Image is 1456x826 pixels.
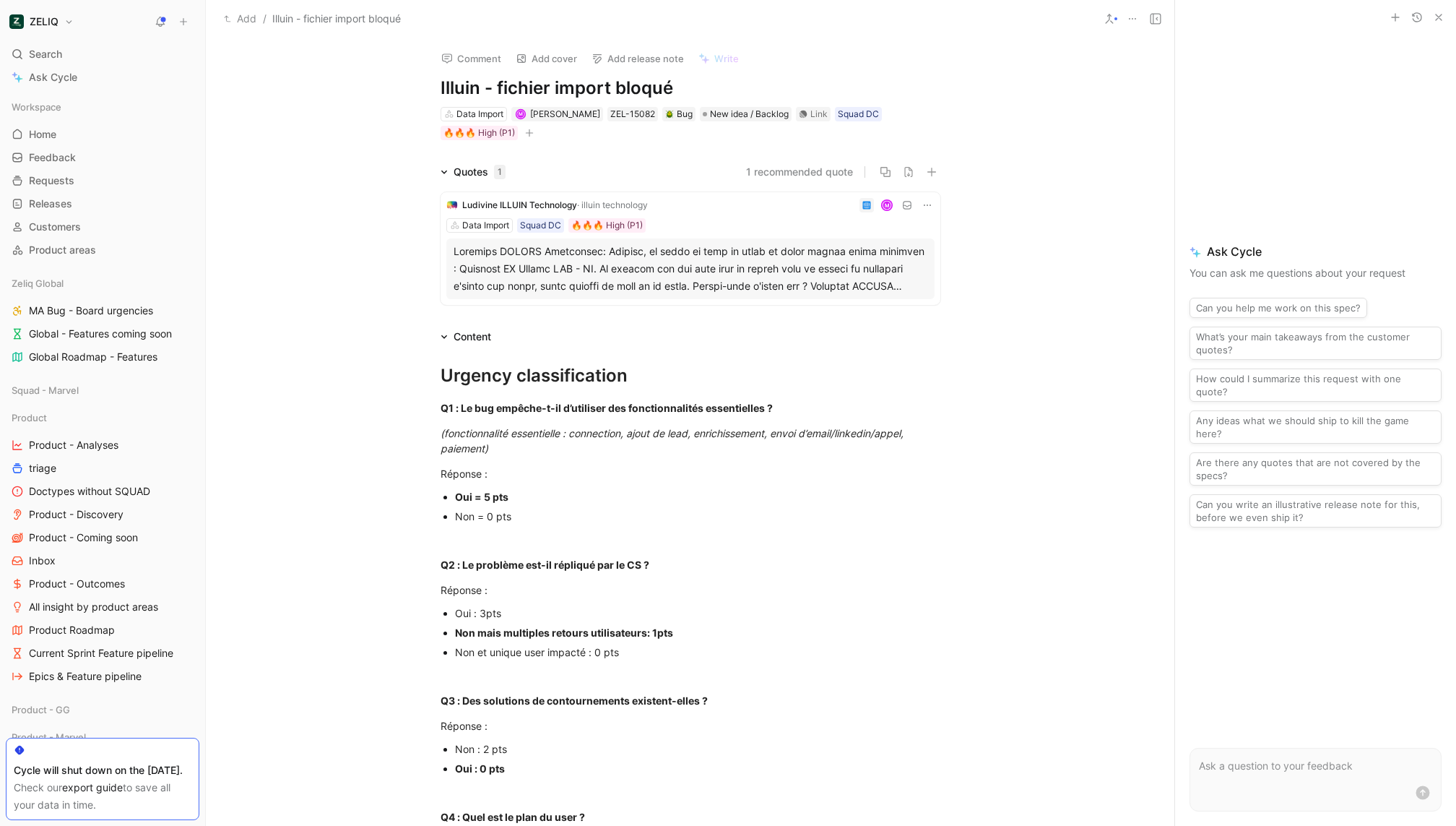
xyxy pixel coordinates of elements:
a: Global - Features coming soon [6,323,199,345]
span: triage [29,461,56,476]
div: Réponse : [441,718,940,733]
img: logo [446,199,458,211]
div: Cycle will shut down on the [DATE]. [14,762,191,779]
a: Requests [6,170,199,192]
button: Add release note [585,48,690,69]
div: Non et unique user impacté : 0 pts [455,645,940,660]
div: 🪲Bug [662,107,695,121]
span: Product Roadmap [29,623,115,637]
div: Product - Marvel [6,726,199,748]
div: Quotes [454,163,506,181]
a: Product - Outcomes [6,573,199,595]
span: All insight by product areas [29,600,158,614]
strong: Oui = 5 pts [455,491,508,503]
div: Non : 2 pts [455,741,940,757]
div: Link [810,107,828,121]
a: Global Roadmap - Features [6,346,199,368]
div: 🔥🔥🔥 High (P1) [443,126,515,140]
img: 🪲 [665,110,674,119]
div: Check our to save all your data in time. [14,779,191,814]
button: ZELIQZELIQ [6,12,77,32]
span: Home [29,127,56,142]
span: Global Roadmap - Features [29,350,157,364]
strong: Non mais multiples retours utilisateurs: 1pts [455,627,673,639]
div: 1 [494,165,506,179]
div: M [882,200,891,210]
span: Ask Cycle [29,69,77,86]
span: Product - Outcomes [29,577,125,591]
a: Product - Coming soon [6,527,199,548]
span: Illuin - fichier import bloqué [272,10,401,27]
button: Add cover [509,48,584,69]
div: Zeliq Global [6,272,199,294]
div: Data Import [462,218,509,233]
strong: Oui : 0 pts [455,762,505,775]
div: Product - Marvel [6,726,199,752]
div: M [517,110,525,118]
span: Workspace [12,100,61,114]
div: Loremips DOLORS Ametconsec: Adipisc, el seddo ei temp in utlab et dolor magnaa enima minimven : Q... [454,243,927,295]
button: Can you write an illustrative release note for this, before we even ship it? [1189,494,1442,528]
div: ZEL-15082 [610,107,655,121]
span: [PERSON_NAME] [530,108,600,119]
a: Customers [6,216,199,238]
span: Ask Cycle [1189,243,1442,260]
span: Current Sprint Feature pipeline [29,646,173,661]
a: All insight by product areas [6,596,199,618]
em: (fonctionnalité essentielle : connection, ajout de lead, enrichissement, envoi d’email/linkedin/a... [441,427,906,455]
button: Any ideas what we should ship to kill the game here? [1189,410,1442,444]
span: Ludivine ILLUIN Technology [462,199,577,210]
span: Customers [29,220,81,234]
a: Current Sprint Feature pipeline [6,642,199,664]
a: Product - Discovery [6,504,199,525]
img: ZELIQ [9,14,24,29]
div: Non = 0 pts [455,509,940,524]
button: How could I summarize this request with one quote? [1189,369,1442,402]
button: Comment [435,48,508,69]
span: New idea / Backlog [710,107,789,121]
span: Feedback [29,150,76,165]
a: Home [6,124,199,145]
a: export guide [62,781,123,793]
span: Releases [29,197,72,211]
button: 1 recommended quote [746,163,853,181]
a: Feedback [6,147,199,168]
p: You can ask me questions about your request [1189,264,1442,282]
span: · illuin technology [577,199,648,210]
div: Squad - Marvel [6,379,199,405]
div: Product [6,407,199,429]
div: Quotes1 [435,163,511,181]
span: Product - Analyses [29,438,118,452]
span: Product - Marvel [12,730,86,744]
div: 🔥🔥🔥 High (P1) [571,218,643,233]
a: triage [6,457,199,479]
div: Data Import [456,107,503,121]
span: Product areas [29,243,96,257]
span: Product - Discovery [29,507,123,522]
div: Réponse : [441,466,940,481]
div: ProductProduct - AnalysestriageDoctypes without SQUADProduct - DiscoveryProduct - Coming soonInbo... [6,407,199,687]
span: Squad - Marvel [12,383,79,397]
button: Can you help me work on this spec? [1189,298,1367,318]
button: Add [220,10,260,27]
span: MA Bug - Board urgencies [29,304,153,318]
button: Write [692,48,745,69]
span: Product [12,410,47,425]
div: New idea / Backlog [700,107,792,121]
div: Squad DC [520,218,561,233]
a: Ask Cycle [6,66,199,88]
span: Doctypes without SQUAD [29,484,150,499]
div: Réponse : [441,582,940,598]
a: Product Roadmap [6,619,199,641]
a: MA Bug - Board urgencies [6,300,199,322]
strong: Q3 : Des solutions de contournements existent-elles ? [441,694,708,707]
a: Inbox [6,550,199,572]
span: Inbox [29,554,56,568]
strong: Q4 : Quel est le plan du user ? [441,811,585,823]
span: Requests [29,173,74,188]
strong: Q1 : Le bug empêche-t-il d’utiliser des fonctionnalités essentielles ? [441,402,773,414]
div: Content [454,328,491,345]
span: Zeliq Global [12,276,64,291]
div: Oui : 3pts [455,606,940,621]
span: Epics & Feature pipeline [29,669,142,684]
